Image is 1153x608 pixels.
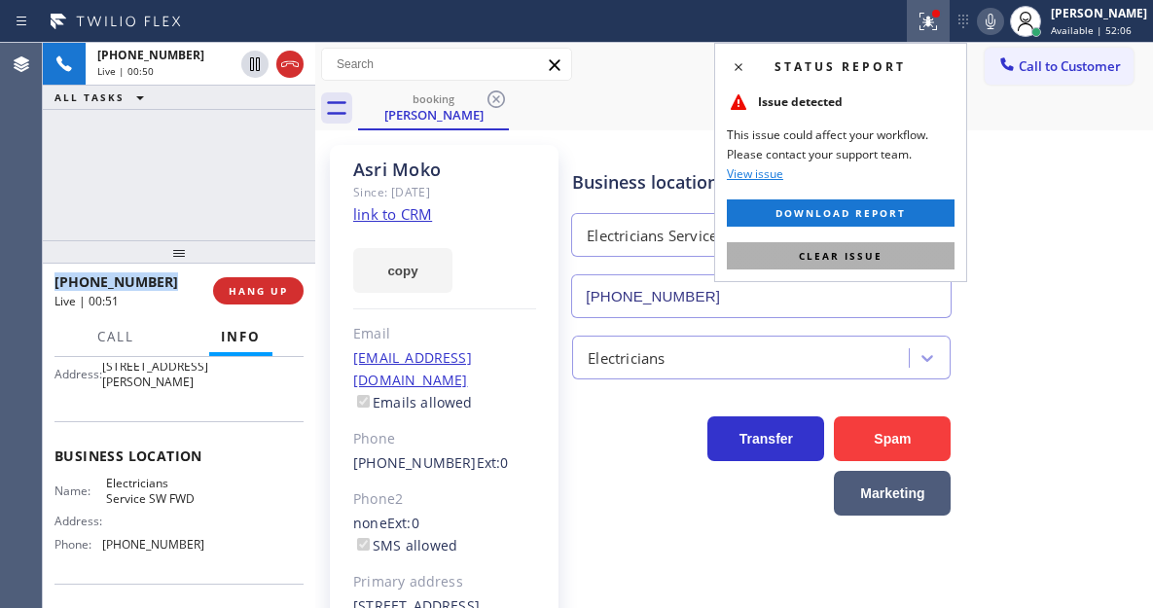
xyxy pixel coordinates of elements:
[834,471,951,516] button: Marketing
[54,293,119,309] span: Live | 00:51
[1051,5,1147,21] div: [PERSON_NAME]
[353,453,477,472] a: [PHONE_NUMBER]
[54,272,178,291] span: [PHONE_NUMBER]
[477,453,509,472] span: Ext: 0
[54,537,102,552] span: Phone:
[977,8,1004,35] button: Mute
[43,86,163,109] button: ALL TASKS
[102,359,208,389] span: [STREET_ADDRESS][PERSON_NAME]
[387,514,419,532] span: Ext: 0
[985,48,1134,85] button: Call to Customer
[353,513,536,557] div: none
[572,169,951,196] div: Business location
[97,64,154,78] span: Live | 00:50
[209,318,272,356] button: Info
[86,318,146,356] button: Call
[360,91,507,106] div: booking
[353,488,536,511] div: Phone2
[353,393,473,411] label: Emails allowed
[360,106,507,124] div: [PERSON_NAME]
[353,181,536,203] div: Since: [DATE]
[587,225,779,247] div: Electricians Service SW FWD
[322,49,571,80] input: Search
[571,274,952,318] input: Phone Number
[106,476,203,506] span: Electricians Service SW FWD
[357,395,370,408] input: Emails allowed
[353,323,536,345] div: Email
[707,416,824,461] button: Transfer
[54,483,106,498] span: Name:
[241,51,269,78] button: Hold Customer
[353,159,536,181] div: Asri Moko
[353,248,452,293] button: copy
[353,204,432,224] a: link to CRM
[54,367,102,381] span: Address:
[276,51,304,78] button: Hang up
[353,428,536,450] div: Phone
[229,284,288,298] span: HANG UP
[357,538,370,551] input: SMS allowed
[54,514,106,528] span: Address:
[353,536,457,554] label: SMS allowed
[1019,57,1121,75] span: Call to Customer
[102,537,204,552] span: [PHONE_NUMBER]
[588,346,665,369] div: Electricians
[213,277,304,304] button: HANG UP
[97,47,204,63] span: [PHONE_NUMBER]
[353,348,472,389] a: [EMAIL_ADDRESS][DOMAIN_NAME]
[353,571,536,593] div: Primary address
[97,328,134,345] span: Call
[1051,23,1132,37] span: Available | 52:06
[221,328,261,345] span: Info
[360,87,507,128] div: Asri Moko
[54,90,125,104] span: ALL TASKS
[834,416,951,461] button: Spam
[54,447,304,465] span: Business location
